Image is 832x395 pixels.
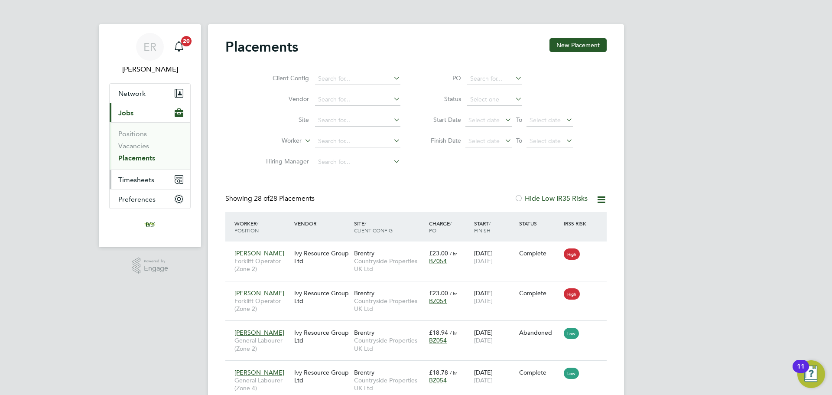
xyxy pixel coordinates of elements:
[259,95,309,103] label: Vendor
[549,38,607,52] button: New Placement
[234,376,290,392] span: General Labourer (Zone 4)
[143,41,156,52] span: ER
[354,249,374,257] span: Brentry
[422,74,461,82] label: PO
[450,369,457,376] span: / hr
[354,297,425,313] span: Countryside Properties UK Ltd
[519,369,560,376] div: Complete
[118,142,149,150] a: Vacancies
[118,130,147,138] a: Positions
[450,250,457,257] span: / hr
[467,94,522,106] input: Select one
[352,215,427,238] div: Site
[292,245,352,269] div: Ivy Resource Group Ltd
[225,194,316,203] div: Showing
[110,189,190,209] button: Preferences
[474,336,493,344] span: [DATE]
[109,218,191,232] a: Go to home page
[109,64,191,75] span: Emma Randall
[530,116,561,124] span: Select date
[429,257,447,265] span: BZ054
[232,364,607,371] a: [PERSON_NAME]General Labourer (Zone 4)Ivy Resource Group LtdBrentryCountryside Properties UK Ltd£...
[474,376,493,384] span: [DATE]
[427,215,472,238] div: Charge
[315,135,400,147] input: Search for...
[422,95,461,103] label: Status
[513,135,525,146] span: To
[472,245,517,269] div: [DATE]
[315,114,400,127] input: Search for...
[450,290,457,297] span: / hr
[232,215,292,238] div: Worker
[354,329,374,336] span: Brentry
[530,137,561,145] span: Select date
[354,220,393,234] span: / Client Config
[118,195,156,203] span: Preferences
[110,84,190,103] button: Network
[429,289,448,297] span: £23.00
[225,38,298,55] h2: Placements
[292,324,352,349] div: Ivy Resource Group Ltd
[429,249,448,257] span: £23.00
[422,137,461,144] label: Finish Date
[259,116,309,124] label: Site
[519,289,560,297] div: Complete
[468,137,500,145] span: Select date
[474,220,491,234] span: / Finish
[472,364,517,388] div: [DATE]
[170,33,188,61] a: 20
[472,285,517,309] div: [DATE]
[259,157,309,165] label: Hiring Manager
[292,364,352,388] div: Ivy Resource Group Ltd
[110,170,190,189] button: Timesheets
[292,215,352,231] div: Vendor
[292,285,352,309] div: Ivy Resource Group Ltd
[517,215,562,231] div: Status
[467,73,522,85] input: Search for...
[429,297,447,305] span: BZ054
[144,265,168,272] span: Engage
[429,376,447,384] span: BZ054
[232,284,607,292] a: [PERSON_NAME]Forklift Operator (Zone 2)Ivy Resource Group LtdBrentryCountryside Properties UK Ltd...
[474,257,493,265] span: [DATE]
[144,258,168,265] span: Powered by
[354,257,425,273] span: Countryside Properties UK Ltd
[254,194,315,203] span: 28 Placements
[513,114,525,125] span: To
[564,248,580,260] span: High
[315,156,400,168] input: Search for...
[110,103,190,122] button: Jobs
[468,116,500,124] span: Select date
[354,369,374,376] span: Brentry
[234,297,290,313] span: Forklift Operator (Zone 2)
[422,116,461,124] label: Start Date
[109,33,191,75] a: ER[PERSON_NAME]
[429,336,447,344] span: BZ054
[354,289,374,297] span: Brentry
[234,220,259,234] span: / Position
[234,249,284,257] span: [PERSON_NAME]
[519,249,560,257] div: Complete
[234,336,290,352] span: General Labourer (Zone 2)
[472,215,517,238] div: Start
[564,368,579,379] span: Low
[315,73,400,85] input: Search for...
[252,137,302,145] label: Worker
[474,297,493,305] span: [DATE]
[132,258,169,274] a: Powered byEngage
[315,94,400,106] input: Search for...
[564,328,579,339] span: Low
[143,218,157,232] img: ivyresourcegroup-logo-retina.png
[450,330,457,336] span: / hr
[562,215,591,231] div: IR35 Risk
[429,329,448,336] span: £18.94
[234,329,284,336] span: [PERSON_NAME]
[429,369,448,376] span: £18.78
[234,369,284,376] span: [PERSON_NAME]
[181,36,192,46] span: 20
[99,24,201,247] nav: Main navigation
[429,220,452,234] span: / PO
[232,245,607,252] a: [PERSON_NAME]Forklift Operator (Zone 2)Ivy Resource Group LtdBrentryCountryside Properties UK Ltd...
[259,74,309,82] label: Client Config
[118,176,154,184] span: Timesheets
